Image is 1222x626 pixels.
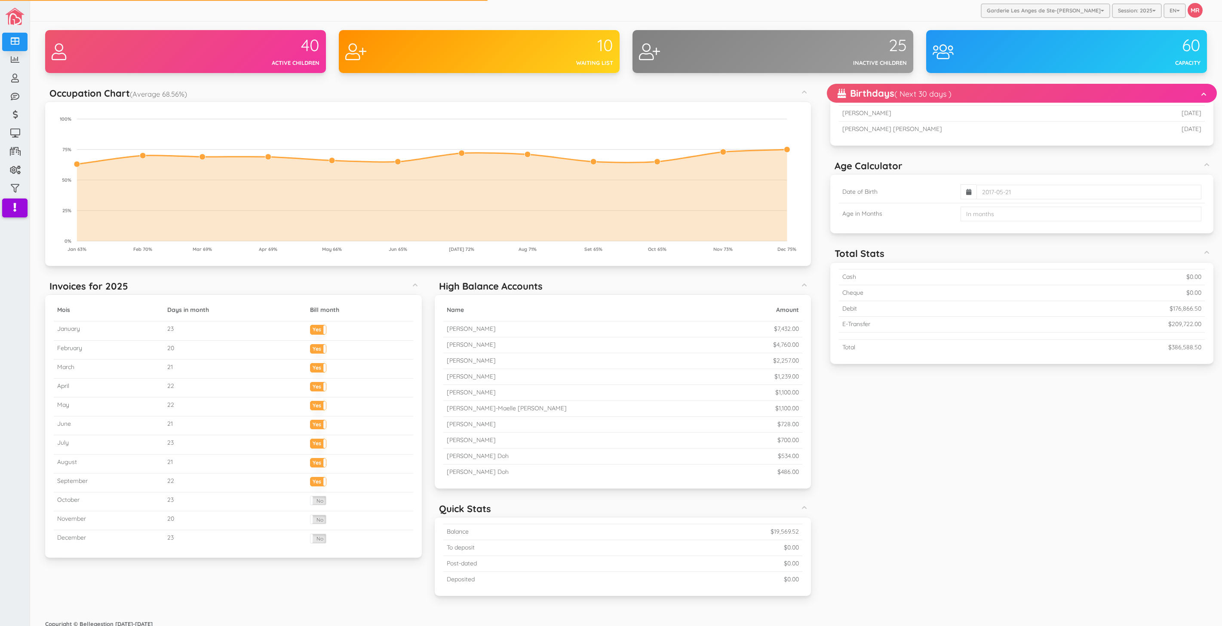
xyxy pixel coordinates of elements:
[310,420,326,427] label: Yes
[894,89,952,99] small: ( Next 30 days )
[777,468,799,476] small: $486.00
[775,388,799,396] small: $1,100.00
[732,307,799,313] h5: Amount
[447,307,725,313] h5: Name
[54,511,164,530] td: November
[54,435,164,454] td: July
[778,452,799,460] small: $534.00
[60,116,71,122] tspan: 100%
[164,435,307,454] td: 23
[310,307,409,313] h5: Bill month
[62,208,71,214] tspan: 25%
[322,246,342,252] tspan: May 66%
[775,404,799,412] small: $1,100.00
[839,285,1009,301] td: Cheque
[62,177,71,183] tspan: 50%
[773,37,907,55] div: 25
[839,181,957,203] td: Date of Birth
[62,147,71,153] tspan: 75%
[193,246,212,252] tspan: Mar 69%
[449,246,474,252] tspan: [DATE] 72%
[310,345,326,351] label: Yes
[777,436,799,444] small: $700.00
[57,307,160,313] h5: Mois
[54,359,164,378] td: March
[164,473,307,492] td: 22
[164,416,307,435] td: 21
[310,477,326,484] label: Yes
[186,37,320,55] div: 40
[773,357,799,364] small: $2,257.00
[443,540,627,556] td: To deposit
[164,378,307,397] td: 22
[447,325,496,333] small: [PERSON_NAME]
[447,373,496,380] small: [PERSON_NAME]
[773,341,799,348] small: $4,760.00
[627,556,802,572] td: $0.00
[774,325,799,333] small: $7,432.00
[54,340,164,359] td: February
[443,556,627,572] td: Post-dated
[479,37,614,55] div: 10
[1186,592,1213,617] iframe: chat widget
[447,452,509,460] small: [PERSON_NAME] Doh
[164,511,307,530] td: 20
[1009,340,1205,355] td: $386,588.50
[310,534,326,543] label: No
[1009,317,1205,333] td: $209,722.00
[439,281,543,291] h5: High Balance Accounts
[777,420,799,428] small: $728.00
[839,301,1009,317] td: Debit
[839,317,1009,333] td: E-Transfer
[167,307,303,313] h5: Days in month
[961,207,1201,221] input: In months
[839,340,1009,355] td: Total
[447,357,496,364] small: [PERSON_NAME]
[389,246,407,252] tspan: Jun 65%
[627,572,802,587] td: $0.00
[310,363,326,370] label: Yes
[164,530,307,549] td: 23
[519,246,537,252] tspan: Aug 71%
[839,106,1132,122] td: [PERSON_NAME]
[54,492,164,511] td: October
[443,572,627,587] td: Deposited
[5,8,25,25] img: image
[447,420,496,428] small: [PERSON_NAME]
[54,378,164,397] td: April
[310,325,326,332] label: Yes
[1009,285,1205,301] td: $0.00
[49,281,128,291] h5: Invoices for 2025
[164,492,307,511] td: 23
[835,161,903,171] h5: Age Calculator
[839,122,1132,137] td: [PERSON_NAME] [PERSON_NAME]
[439,504,491,514] h5: Quick Stats
[310,496,326,505] label: No
[627,524,802,540] td: $19,569.52
[1009,269,1205,285] td: $0.00
[164,397,307,416] td: 22
[310,382,326,389] label: Yes
[186,59,320,67] div: Active children
[310,439,326,446] label: Yes
[164,340,307,359] td: 20
[713,246,733,252] tspan: Nov 73%
[773,59,907,67] div: Inactive children
[835,248,884,259] h5: Total Stats
[1067,37,1201,55] div: 60
[774,373,799,380] small: $1,239.00
[133,246,152,252] tspan: Feb 70%
[447,468,509,476] small: [PERSON_NAME] Doh
[777,246,796,252] tspan: Dec 75%
[1067,59,1201,67] div: Capacity
[839,203,957,225] td: Age in Months
[54,416,164,435] td: June
[1009,301,1205,317] td: $176,866.50
[447,404,567,412] small: [PERSON_NAME]-Maelle [PERSON_NAME]
[479,59,614,67] div: Waiting list
[68,246,86,252] tspan: Jan 63%
[447,341,496,348] small: [PERSON_NAME]
[1132,106,1205,122] td: [DATE]
[447,436,496,444] small: [PERSON_NAME]
[164,359,307,378] td: 21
